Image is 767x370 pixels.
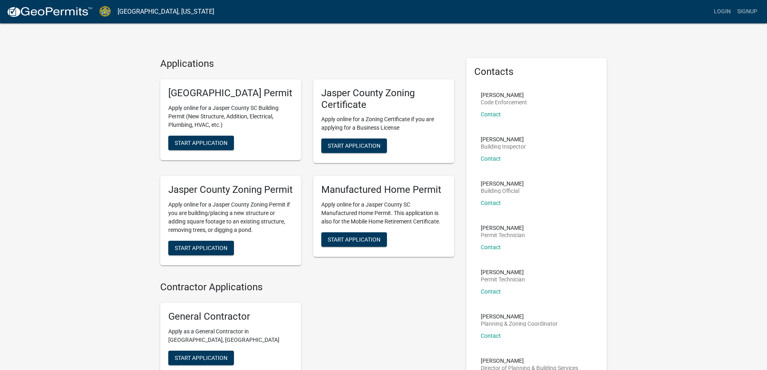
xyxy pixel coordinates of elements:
p: Permit Technician [481,232,525,238]
span: Start Application [175,139,227,146]
button: Start Application [168,241,234,255]
a: Login [711,4,734,19]
h5: [GEOGRAPHIC_DATA] Permit [168,87,293,99]
wm-workflow-list-section: Applications [160,58,454,272]
span: Start Application [328,143,380,149]
a: Contact [481,111,501,118]
a: [GEOGRAPHIC_DATA], [US_STATE] [118,5,214,19]
img: Jasper County, South Carolina [99,6,111,17]
p: Code Enforcement [481,99,527,105]
h5: Jasper County Zoning Certificate [321,87,446,111]
p: Apply online for a Jasper County Zoning Permit if you are building/placing a new structure or add... [168,201,293,234]
a: Contact [481,288,501,295]
p: [PERSON_NAME] [481,136,526,142]
p: Building Inspector [481,144,526,149]
span: Start Application [175,245,227,251]
p: [PERSON_NAME] [481,92,527,98]
a: Contact [481,155,501,162]
h5: Jasper County Zoning Permit [168,184,293,196]
h4: Applications [160,58,454,70]
h5: General Contractor [168,311,293,322]
p: Apply online for a Jasper County SC Manufactured Home Permit. This application is also for the Mo... [321,201,446,226]
button: Start Application [321,138,387,153]
button: Start Application [168,351,234,365]
p: Building Official [481,188,524,194]
a: Contact [481,333,501,339]
h5: Contacts [474,66,599,78]
p: [PERSON_NAME] [481,314,558,319]
span: Start Application [175,354,227,361]
h5: Manufactured Home Permit [321,184,446,196]
span: Start Application [328,236,380,243]
p: Apply online for a Jasper County SC Building Permit (New Structure, Addition, Electrical, Plumbin... [168,104,293,129]
p: Apply as a General Contractor in [GEOGRAPHIC_DATA], [GEOGRAPHIC_DATA] [168,327,293,344]
p: [PERSON_NAME] [481,269,525,275]
p: [PERSON_NAME] [481,181,524,186]
p: [PERSON_NAME] [481,225,525,231]
p: [PERSON_NAME] [481,358,578,364]
button: Start Application [321,232,387,247]
p: Apply online for a Zoning Certificate if you are applying for a Business License [321,115,446,132]
a: Contact [481,200,501,206]
button: Start Application [168,136,234,150]
a: Contact [481,244,501,250]
p: Planning & Zoning Coordinator [481,321,558,327]
a: Signup [734,4,761,19]
p: Permit Technician [481,277,525,282]
h4: Contractor Applications [160,281,454,293]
